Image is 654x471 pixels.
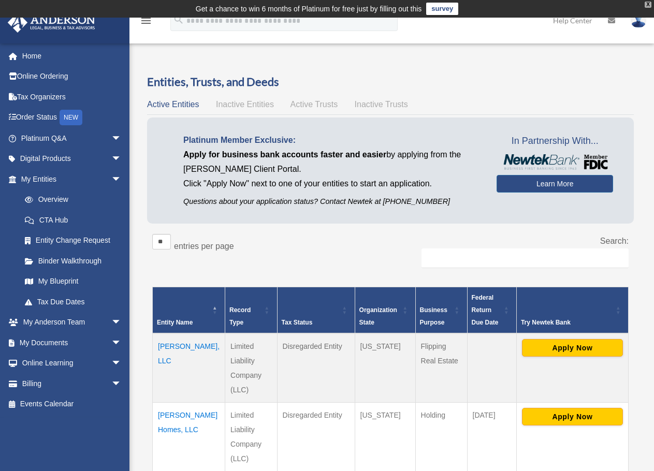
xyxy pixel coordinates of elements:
[355,402,415,471] td: [US_STATE]
[7,353,137,374] a: Online Learningarrow_drop_down
[153,402,225,471] td: [PERSON_NAME] Homes, LLC
[14,230,132,251] a: Entity Change Request
[147,100,199,109] span: Active Entities
[426,3,458,15] a: survey
[229,306,251,326] span: Record Type
[355,287,415,333] th: Organization State: Activate to sort
[355,333,415,403] td: [US_STATE]
[111,149,132,170] span: arrow_drop_down
[60,110,82,125] div: NEW
[7,394,137,415] a: Events Calendar
[111,373,132,394] span: arrow_drop_down
[355,100,408,109] span: Inactive Trusts
[183,133,481,148] p: Platinum Member Exclusive:
[497,175,613,193] a: Learn More
[216,100,274,109] span: Inactive Entities
[631,13,646,28] img: User Pic
[467,287,516,333] th: Federal Return Due Date: Activate to sort
[174,242,234,251] label: entries per page
[140,18,152,27] a: menu
[522,339,623,357] button: Apply Now
[290,100,338,109] span: Active Trusts
[196,3,422,15] div: Get a chance to win 6 months of Platinum for free just by filling out this
[645,2,651,8] div: close
[111,169,132,190] span: arrow_drop_down
[277,333,355,403] td: Disregarded Entity
[7,107,137,128] a: Order StatusNEW
[282,319,313,326] span: Tax Status
[183,195,481,208] p: Questions about your application status? Contact Newtek at [PHONE_NUMBER]
[7,46,137,66] a: Home
[183,150,386,159] span: Apply for business bank accounts faster and easier
[7,86,137,107] a: Tax Organizers
[153,333,225,403] td: [PERSON_NAME], LLC
[415,333,467,403] td: Flipping Real Estate
[359,306,397,326] span: Organization State
[420,306,447,326] span: Business Purpose
[415,402,467,471] td: Holding
[5,12,98,33] img: Anderson Advisors Platinum Portal
[467,402,516,471] td: [DATE]
[7,128,137,149] a: Platinum Q&Aarrow_drop_down
[111,332,132,354] span: arrow_drop_down
[600,237,629,245] label: Search:
[497,133,613,150] span: In Partnership With...
[111,128,132,149] span: arrow_drop_down
[7,312,137,333] a: My Anderson Teamarrow_drop_down
[225,402,278,471] td: Limited Liability Company (LLC)
[415,287,467,333] th: Business Purpose: Activate to sort
[522,408,623,425] button: Apply Now
[225,287,278,333] th: Record Type: Activate to sort
[521,316,613,329] div: Try Newtek Bank
[225,333,278,403] td: Limited Liability Company (LLC)
[7,332,137,353] a: My Documentsarrow_drop_down
[111,353,132,374] span: arrow_drop_down
[14,271,132,292] a: My Blueprint
[14,291,132,312] a: Tax Due Dates
[173,14,184,25] i: search
[14,251,132,271] a: Binder Walkthrough
[14,189,127,210] a: Overview
[111,312,132,333] span: arrow_drop_down
[140,14,152,27] i: menu
[472,294,499,326] span: Federal Return Due Date
[14,210,132,230] a: CTA Hub
[7,373,137,394] a: Billingarrow_drop_down
[183,176,481,191] p: Click "Apply Now" next to one of your entities to start an application.
[153,287,225,333] th: Entity Name: Activate to invert sorting
[147,74,634,90] h3: Entities, Trusts, and Deeds
[516,287,628,333] th: Try Newtek Bank : Activate to sort
[277,287,355,333] th: Tax Status: Activate to sort
[277,402,355,471] td: Disregarded Entity
[502,154,608,170] img: NewtekBankLogoSM.png
[7,169,132,189] a: My Entitiesarrow_drop_down
[157,319,193,326] span: Entity Name
[183,148,481,176] p: by applying from the [PERSON_NAME] Client Portal.
[7,149,137,169] a: Digital Productsarrow_drop_down
[7,66,137,87] a: Online Ordering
